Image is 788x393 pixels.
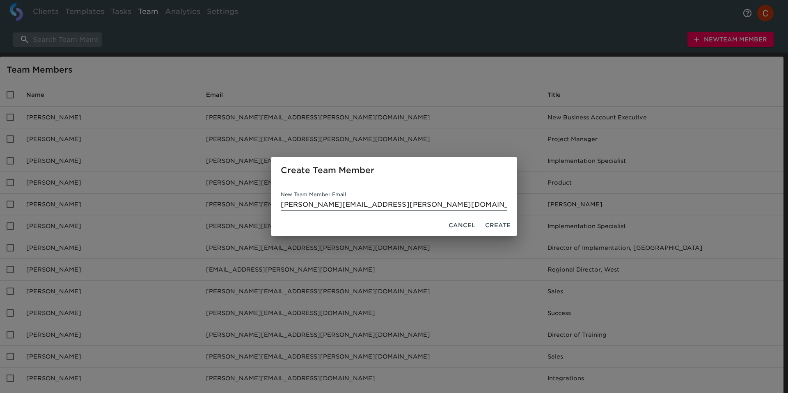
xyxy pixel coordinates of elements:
[445,218,479,233] button: Cancel
[281,164,507,177] h2: Create Team Member
[485,220,511,231] span: Create
[482,218,514,233] button: Create
[449,220,475,231] span: Cancel
[281,192,346,197] label: New Team Member Email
